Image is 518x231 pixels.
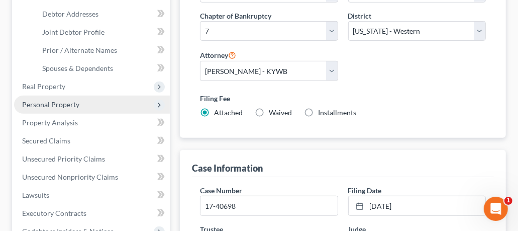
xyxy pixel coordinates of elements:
span: Joint Debtor Profile [42,28,105,36]
input: Enter case number... [200,196,337,215]
a: Prior / Alternate Names [34,41,170,59]
span: Debtor Addresses [42,10,98,18]
a: Secured Claims [14,132,170,150]
span: Waived [269,108,292,117]
span: Installments [318,108,356,117]
label: Filing Date [348,185,382,196]
a: Joint Debtor Profile [34,23,170,41]
label: Attorney [200,49,236,61]
a: Debtor Addresses [34,5,170,23]
span: Executory Contracts [22,209,86,217]
a: Spouses & Dependents [34,59,170,78]
span: Lawsuits [22,191,49,199]
span: Property Analysis [22,118,78,127]
span: 1 [504,197,512,205]
a: Unsecured Priority Claims [14,150,170,168]
span: Spouses & Dependents [42,64,113,72]
iframe: Intercom live chat [484,197,508,221]
span: Prior / Alternate Names [42,46,117,54]
label: Filing Fee [200,93,486,104]
span: Attached [214,108,243,117]
div: Case Information [192,162,263,174]
a: Unsecured Nonpriority Claims [14,168,170,186]
span: Real Property [22,82,65,91]
span: Personal Property [22,100,79,109]
a: Executory Contracts [14,204,170,222]
label: District [348,11,372,21]
a: Property Analysis [14,114,170,132]
span: Unsecured Nonpriority Claims [22,173,118,181]
span: Unsecured Priority Claims [22,155,105,163]
span: Secured Claims [22,136,70,145]
a: Lawsuits [14,186,170,204]
label: Chapter of Bankruptcy [200,11,271,21]
a: [DATE] [349,196,485,215]
label: Case Number [200,185,242,196]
